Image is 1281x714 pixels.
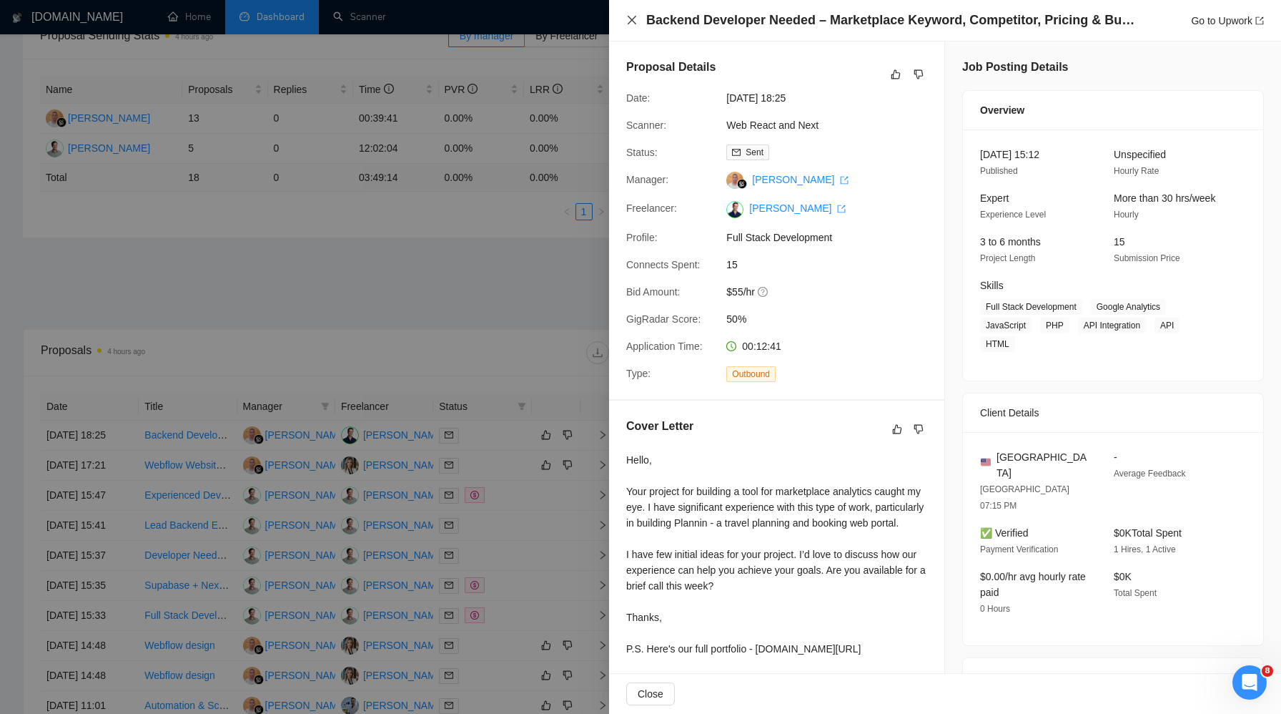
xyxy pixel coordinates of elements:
[980,102,1024,118] span: Overview
[1114,253,1180,263] span: Submission Price
[626,341,703,352] span: Application Time:
[732,148,741,157] span: mail
[980,166,1018,176] span: Published
[980,336,1015,352] span: HTML
[910,421,927,438] button: dislike
[1191,15,1264,26] a: Go to Upworkexport
[980,192,1009,204] span: Expert
[726,366,776,382] span: Outbound
[1114,149,1166,160] span: Unspecified
[980,236,1041,248] span: 3 to 6 months
[980,527,1029,539] span: ✅ Verified
[726,311,941,327] span: 50%
[1114,166,1159,176] span: Hourly Rate
[737,179,747,189] img: gigradar-bm.png
[889,421,906,438] button: like
[1114,588,1157,598] span: Total Spent
[726,90,941,106] span: [DATE] 18:25
[726,341,736,351] span: clock-circle
[752,174,849,185] a: [PERSON_NAME] export
[980,318,1032,333] span: JavaScript
[980,544,1058,554] span: Payment Verification
[1114,210,1139,220] span: Hourly
[1114,527,1182,539] span: $0K Total Spent
[1114,192,1215,204] span: More than 30 hrs/week
[1255,16,1264,25] span: export
[1114,236,1125,248] span: 15
[837,205,846,213] span: export
[626,14,638,26] button: Close
[726,201,743,218] img: c1j27oS9fmfKPeS7Q5jflJX_arFTDMkwW-V-NzSYT3T8GG-PxuHr0aC4406Y-beAsu
[914,424,924,435] span: dislike
[980,253,1035,263] span: Project Length
[1232,665,1267,700] iframe: Intercom live chat
[980,393,1246,432] div: Client Details
[1114,571,1132,582] span: $0K
[980,658,1246,697] div: Job Description
[638,686,663,702] span: Close
[626,259,701,270] span: Connects Spent:
[746,147,763,157] span: Sent
[887,66,904,83] button: like
[914,69,924,80] span: dislike
[1154,318,1179,333] span: API
[626,174,668,185] span: Manager:
[981,457,991,467] img: 🇺🇸
[726,284,941,300] span: $55/hr
[980,149,1039,160] span: [DATE] 15:12
[626,92,650,104] span: Date:
[626,59,716,76] h5: Proposal Details
[626,683,675,705] button: Close
[962,59,1068,76] h5: Job Posting Details
[980,484,1069,511] span: [GEOGRAPHIC_DATA] 07:15 PM
[626,313,701,325] span: GigRadar Score:
[1114,469,1186,479] span: Average Feedback
[1114,544,1176,554] span: 1 Hires, 1 Active
[980,280,1004,291] span: Skills
[726,230,941,245] span: Full Stack Development
[626,286,681,298] span: Bid Amount:
[626,232,658,243] span: Profile:
[626,418,693,435] h5: Cover Letter
[626,147,658,158] span: Status:
[1091,299,1166,315] span: Google Analytics
[626,452,927,657] div: Hello, Your project for building a tool for marketplace analytics caught my eye. I have significa...
[980,604,1010,614] span: 0 Hours
[726,257,941,273] span: 15
[996,449,1091,481] span: [GEOGRAPHIC_DATA]
[840,176,849,185] span: export
[1040,318,1069,333] span: PHP
[626,119,666,131] span: Scanner:
[626,202,677,214] span: Freelancer:
[626,14,638,26] span: close
[892,424,902,435] span: like
[742,341,781,352] span: 00:12:41
[980,299,1082,315] span: Full Stack Development
[980,210,1046,220] span: Experience Level
[1114,451,1117,463] span: -
[749,202,846,214] a: [PERSON_NAME] export
[1078,318,1146,333] span: API Integration
[758,286,769,298] span: question-circle
[726,119,818,131] a: Web React and Next
[646,11,1139,29] h4: Backend Developer Needed – Marketplace Keyword, Competitor, Pricing & Buy Box Tool
[626,368,651,379] span: Type:
[891,69,901,80] span: like
[980,571,1086,598] span: $0.00/hr avg hourly rate paid
[1262,665,1273,677] span: 8
[910,66,927,83] button: dislike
